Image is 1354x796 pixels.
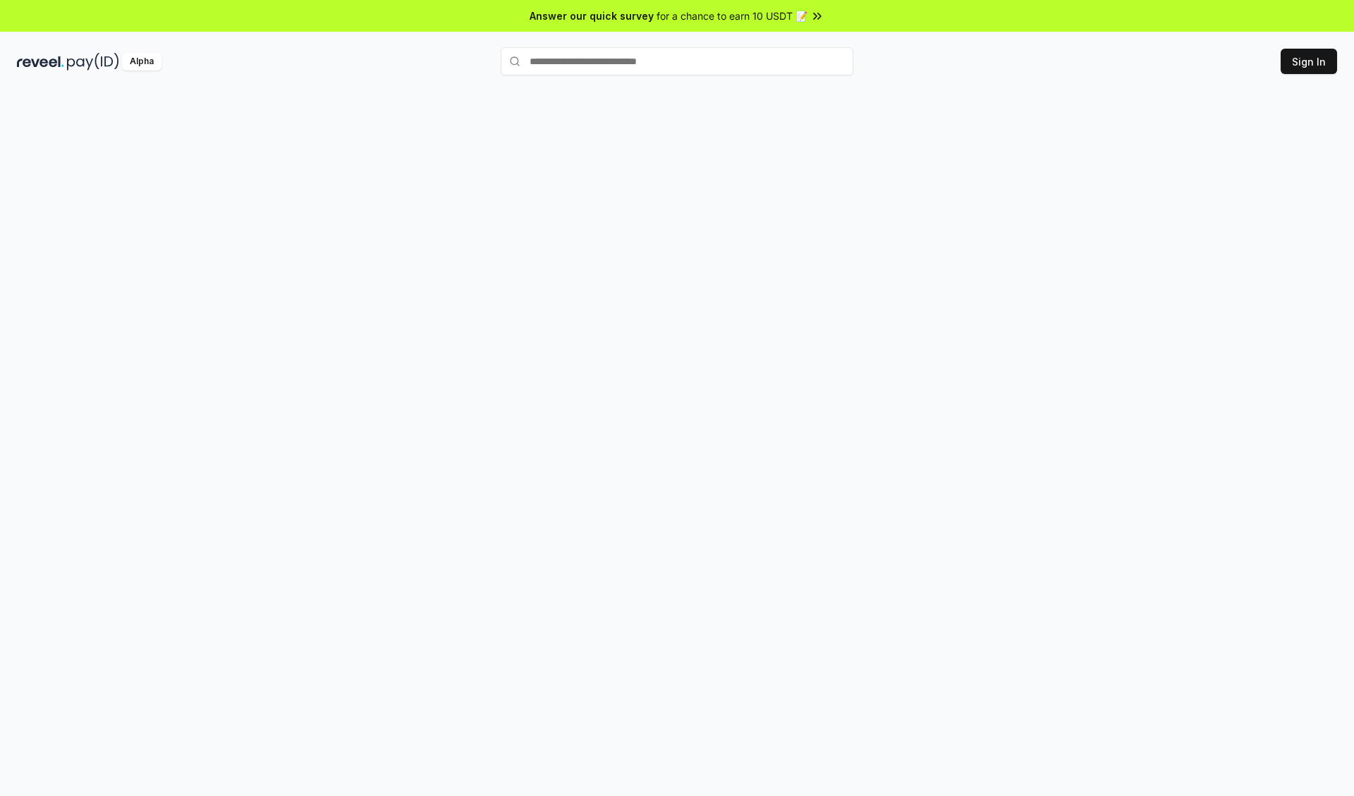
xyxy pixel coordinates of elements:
button: Sign In [1281,49,1337,74]
span: for a chance to earn 10 USDT 📝 [657,8,807,23]
span: Answer our quick survey [530,8,654,23]
img: pay_id [67,53,119,71]
img: reveel_dark [17,53,64,71]
div: Alpha [122,53,161,71]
